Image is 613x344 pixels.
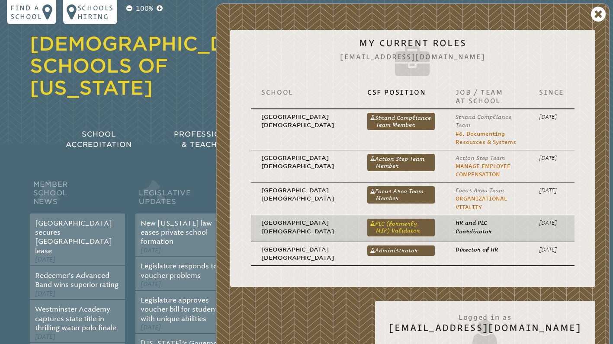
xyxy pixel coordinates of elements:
a: Westminster Academy captures state title in thrilling water polo finale [35,305,116,332]
a: Organizational Vitality [456,195,507,210]
a: PLC (formerly MIP) Validator [367,219,435,236]
a: New [US_STATE] law eases private school formation [141,219,212,246]
p: HR and PLC Coordinator [456,219,518,236]
a: Action Step Team Member [367,154,435,171]
p: [DATE] [539,113,564,121]
p: 100% [134,3,155,14]
span: Focus Area Team [456,187,504,194]
span: [DATE] [35,256,55,263]
a: Strand Compliance Team Member [367,113,435,130]
p: [GEOGRAPHIC_DATA][DEMOGRAPHIC_DATA] [261,245,347,262]
p: Director of HR [456,245,518,254]
span: Professional Development & Teacher Certification [174,130,300,149]
a: Manage Employee Compensation [456,163,510,178]
p: [DATE] [539,186,564,194]
a: [GEOGRAPHIC_DATA] secures [GEOGRAPHIC_DATA] lease [35,219,112,255]
a: Redeemer’s Advanced Band wins superior rating [35,271,119,289]
p: Job / Team at School [456,88,518,105]
h2: My Current Roles [244,38,581,81]
span: School Accreditation [66,130,132,149]
a: Legislature approves voucher bill for students with unique abilities [141,296,221,323]
a: Focus Area Team Member [367,186,435,204]
p: [DATE] [539,219,564,227]
p: [DATE] [539,245,564,254]
p: CSF Position [367,88,435,96]
p: Find a school [10,3,42,21]
p: [GEOGRAPHIC_DATA][DEMOGRAPHIC_DATA] [261,113,347,130]
span: [DATE] [141,247,161,254]
h2: Member School News [30,178,125,213]
a: Legislature responds to voucher problems [141,262,218,279]
a: [DEMOGRAPHIC_DATA] Schools of [US_STATE] [30,32,275,99]
span: [DATE] [141,280,161,288]
h2: Legislative Updates [135,178,231,213]
span: Action Step Team [456,155,505,161]
span: Logged in as [389,309,581,322]
a: Administrator [367,245,435,256]
p: [DATE] [539,154,564,162]
p: Schools Hiring [77,3,114,21]
span: [DATE] [35,290,55,297]
p: Since [539,88,564,96]
p: [GEOGRAPHIC_DATA][DEMOGRAPHIC_DATA] [261,154,347,171]
p: [GEOGRAPHIC_DATA][DEMOGRAPHIC_DATA] [261,186,347,203]
a: #6. Documenting Resources & Systems [456,131,516,145]
p: School [261,88,347,96]
span: [DATE] [35,333,55,341]
span: [DATE] [141,324,161,331]
p: [GEOGRAPHIC_DATA][DEMOGRAPHIC_DATA] [261,219,347,236]
span: Strand Compliance Team [456,114,511,128]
